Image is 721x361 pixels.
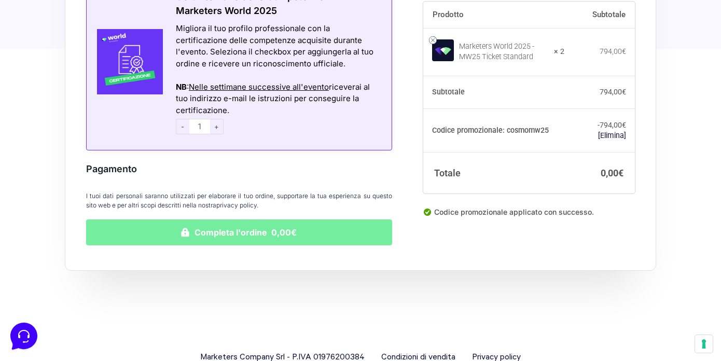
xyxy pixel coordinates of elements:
[622,88,626,96] span: €
[554,47,564,57] strong: × 2
[8,8,174,25] h2: Ciao da Marketers 👋
[17,129,81,137] span: Trova una risposta
[622,121,626,129] span: €
[72,266,136,289] button: Messaggi
[423,2,564,29] th: Prodotto
[189,119,210,134] input: 1
[216,201,257,209] a: privacy policy
[600,121,626,129] span: 794,00
[423,109,564,152] th: Codice promozionale: cosmomw25
[17,58,37,79] img: dark
[160,280,175,289] p: Aiuto
[432,39,454,61] img: Marketers World 2025 - MW25 Ticket Standard
[210,119,224,134] span: +
[423,76,564,109] th: Subtotale
[33,58,54,79] img: dark
[176,70,379,81] div: Azioni del messaggio
[423,206,635,226] div: Codice promozionale applicato con successo.
[598,131,626,140] a: Rimuovi il codice promozionale cosmomw25
[600,47,626,55] bdi: 794,00
[459,41,547,62] div: Marketers World 2025 - MW25 Ticket Standard
[50,58,71,79] img: dark
[135,266,199,289] button: Aiuto
[601,168,623,178] bdi: 0,00
[176,119,189,134] span: -
[176,82,187,92] strong: NB
[17,41,88,50] span: Le tue conversazioni
[8,321,39,352] iframe: Customerly Messenger Launcher
[86,191,392,210] p: I tuoi dati personali saranno utilizzati per elaborare il tuo ordine, supportare la tua esperienz...
[87,29,163,95] img: Certificazione-MW24-300x300-1.jpg
[90,280,118,289] p: Messaggi
[695,335,713,353] button: Le tue preferenze relative al consenso per le tecnologie di tracciamento
[8,266,72,289] button: Home
[23,151,170,161] input: Cerca un articolo...
[622,47,626,55] span: €
[176,81,379,117] div: : riceverai al tuo indirizzo e-mail le istruzioni per conseguire la certificazione.
[86,219,392,245] button: Completa l'ordine 0,00€
[31,280,49,289] p: Home
[67,93,153,102] span: Inizia una conversazione
[423,152,564,194] th: Totale
[564,109,635,152] td: -
[86,162,392,176] h3: Pagamento
[176,23,379,70] div: Migliora il tuo profilo professionale con la certificazione delle competenze acquisite durante l'...
[564,2,635,29] th: Subtotale
[110,129,191,137] a: Apri Centro Assistenza
[600,88,626,96] bdi: 794,00
[17,87,191,108] button: Inizia una conversazione
[618,168,623,178] span: €
[189,82,329,92] span: Nelle settimane successive all'evento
